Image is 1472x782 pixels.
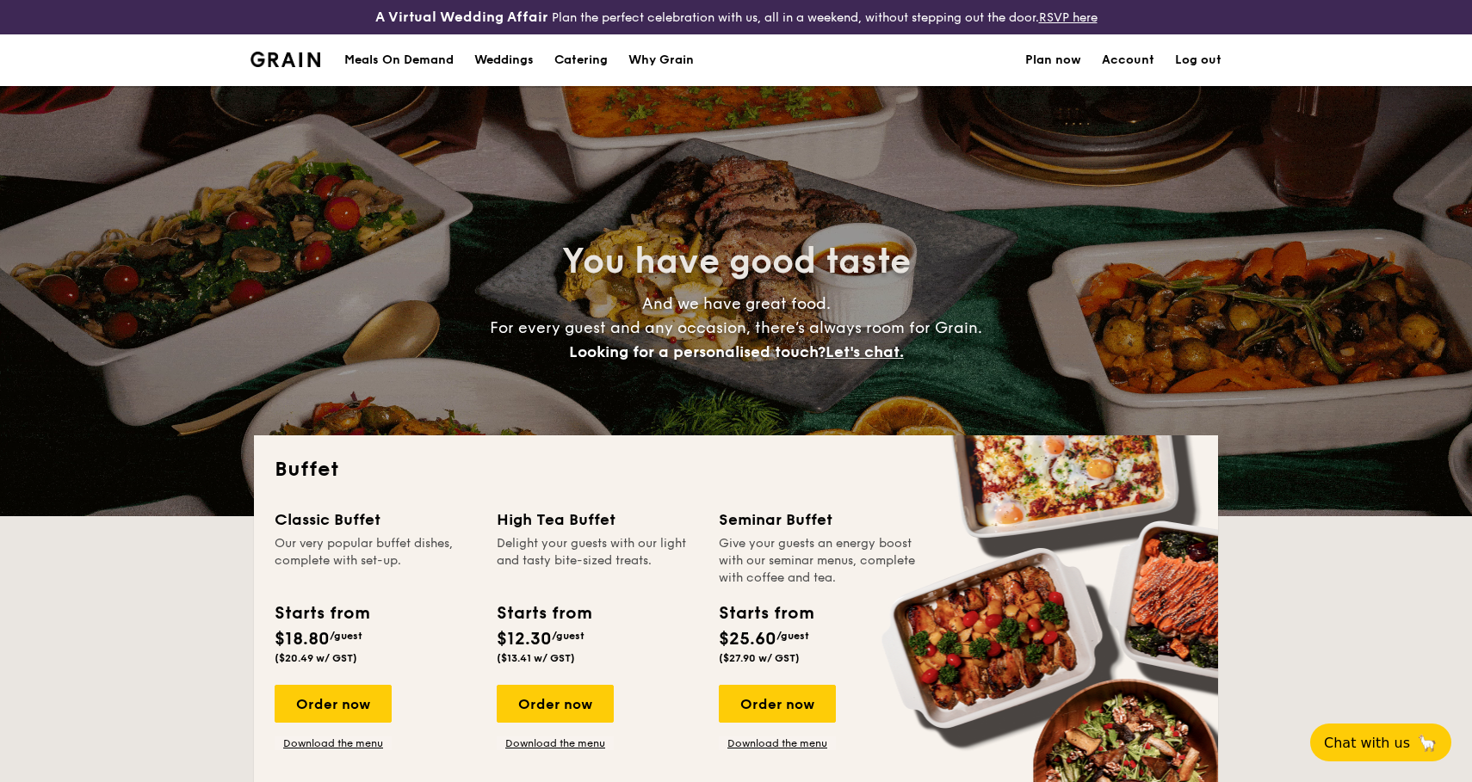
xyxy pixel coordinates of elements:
button: Chat with us🦙 [1310,724,1451,761]
div: High Tea Buffet [497,508,698,532]
div: Meals On Demand [344,34,454,86]
img: Grain [250,52,320,67]
a: RSVP here [1039,10,1098,25]
h4: A Virtual Wedding Affair [375,7,548,28]
span: /guest [330,630,362,642]
div: Order now [275,685,392,723]
a: Log out [1175,34,1222,86]
a: Why Grain [618,34,704,86]
div: Plan the perfect celebration with us, all in a weekend, without stepping out the door. [245,7,1227,28]
div: Weddings [474,34,534,86]
span: Looking for a personalised touch? [569,342,826,361]
span: $25.60 [719,629,776,650]
a: Weddings [464,34,544,86]
span: 🦙 [1417,733,1438,753]
div: Starts from [497,600,591,626]
span: ($20.49 w/ GST) [275,652,357,664]
span: /guest [552,630,584,642]
h2: Buffet [275,456,1197,483]
span: ($13.41 w/ GST) [497,652,575,664]
span: And we have great food. For every guest and any occasion, there’s always room for Grain. [490,294,982,361]
div: Our very popular buffet dishes, complete with set-up. [275,535,476,587]
div: Order now [719,685,836,723]
span: ($27.90 w/ GST) [719,652,800,664]
div: Seminar Buffet [719,508,920,532]
div: Classic Buffet [275,508,476,532]
div: Delight your guests with our light and tasty bite-sized treats. [497,535,698,587]
h1: Catering [554,34,608,86]
a: Download the menu [275,736,392,750]
span: $12.30 [497,629,552,650]
span: You have good taste [562,241,911,282]
div: Give your guests an energy boost with our seminar menus, complete with coffee and tea. [719,535,920,587]
a: Logotype [250,52,320,67]
span: Chat with us [1324,735,1410,751]
a: Meals On Demand [334,34,464,86]
a: Download the menu [497,736,614,750]
span: Let's chat. [826,342,904,361]
div: Order now [497,685,614,723]
div: Starts from [719,600,813,626]
span: $18.80 [275,629,330,650]
a: Catering [544,34,618,86]
a: Download the menu [719,736,836,750]
div: Why Grain [628,34,694,86]
a: Plan now [1025,34,1081,86]
div: Starts from [275,600,368,626]
span: /guest [776,630,809,642]
a: Account [1102,34,1154,86]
